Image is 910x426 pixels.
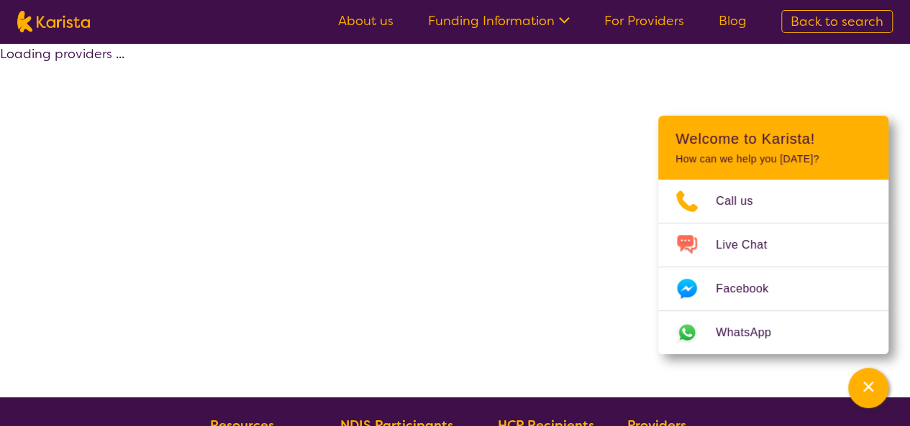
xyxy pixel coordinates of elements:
[428,12,570,29] a: Funding Information
[719,12,747,29] a: Blog
[781,10,893,33] a: Back to search
[791,13,883,30] span: Back to search
[658,311,888,354] a: Web link opens in a new tab.
[716,190,770,212] span: Call us
[848,368,888,408] button: Channel Menu
[658,180,888,354] ul: Choose channel
[338,12,393,29] a: About us
[716,322,788,343] span: WhatsApp
[675,130,871,147] h2: Welcome to Karista!
[675,153,871,165] p: How can we help you [DATE]?
[604,12,684,29] a: For Providers
[17,11,90,32] img: Karista logo
[716,234,784,256] span: Live Chat
[658,116,888,354] div: Channel Menu
[716,278,786,300] span: Facebook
